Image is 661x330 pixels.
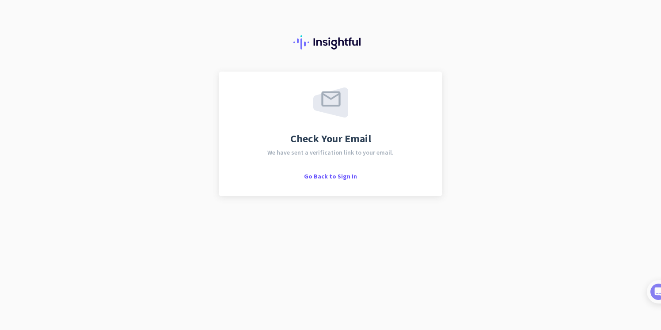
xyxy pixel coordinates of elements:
[304,172,357,180] span: Go Back to Sign In
[290,133,371,144] span: Check Your Email
[267,149,394,156] span: We have sent a verification link to your email.
[293,35,368,49] img: Insightful
[313,87,348,118] img: email-sent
